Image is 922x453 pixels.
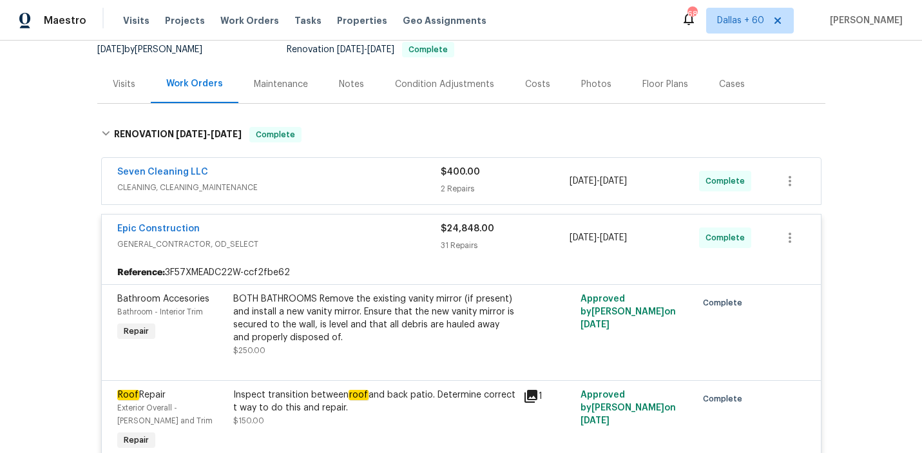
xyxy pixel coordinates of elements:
[176,130,207,139] span: [DATE]
[97,45,124,54] span: [DATE]
[642,78,688,91] div: Floor Plans
[117,404,213,425] span: Exterior Overall - [PERSON_NAME] and Trim
[117,390,166,400] span: Repair
[119,434,154,447] span: Repair
[337,45,364,54] span: [DATE]
[703,392,747,405] span: Complete
[166,77,223,90] div: Work Orders
[233,417,264,425] span: $150.00
[717,14,764,27] span: Dallas + 60
[581,320,610,329] span: [DATE]
[211,130,242,139] span: [DATE]
[703,296,747,309] span: Complete
[254,78,308,91] div: Maintenance
[123,14,149,27] span: Visits
[44,14,86,27] span: Maestro
[119,325,154,338] span: Repair
[687,8,696,21] div: 681
[441,168,480,177] span: $400.00
[117,266,165,279] b: Reference:
[523,389,573,404] div: 1
[117,308,203,316] span: Bathroom - Interior Trim
[600,177,627,186] span: [DATE]
[600,233,627,242] span: [DATE]
[339,78,364,91] div: Notes
[117,224,200,233] a: Epic Construction
[570,233,597,242] span: [DATE]
[117,181,441,194] span: CLEANING, CLEANING_MAINTENANCE
[97,42,218,57] div: by [PERSON_NAME]
[117,294,209,304] span: Bathroom Accesories
[337,14,387,27] span: Properties
[233,389,515,414] div: Inspect transition between and back patio. Determine correct t way to do this and repair.
[287,45,454,54] span: Renovation
[441,224,494,233] span: $24,848.00
[441,182,570,195] div: 2 Repairs
[97,114,825,155] div: RENOVATION [DATE]-[DATE]Complete
[367,45,394,54] span: [DATE]
[395,78,494,91] div: Condition Adjustments
[233,293,515,344] div: BOTH BATHROOMS Remove the existing vanity mirror (if present) and install a new vanity mirror. En...
[570,175,627,188] span: -
[113,78,135,91] div: Visits
[403,14,486,27] span: Geo Assignments
[525,78,550,91] div: Costs
[233,347,265,354] span: $250.00
[706,175,750,188] span: Complete
[581,78,611,91] div: Photos
[102,261,821,284] div: 3F57XMEADC22W-ccf2fbe62
[251,128,300,141] span: Complete
[176,130,242,139] span: -
[706,231,750,244] span: Complete
[349,390,369,400] em: roof
[719,78,745,91] div: Cases
[294,16,322,25] span: Tasks
[117,390,139,400] em: Roof
[165,14,205,27] span: Projects
[570,231,627,244] span: -
[114,127,242,142] h6: RENOVATION
[403,46,453,53] span: Complete
[581,416,610,425] span: [DATE]
[581,390,676,425] span: Approved by [PERSON_NAME] on
[570,177,597,186] span: [DATE]
[337,45,394,54] span: -
[220,14,279,27] span: Work Orders
[117,238,441,251] span: GENERAL_CONTRACTOR, OD_SELECT
[581,294,676,329] span: Approved by [PERSON_NAME] on
[441,239,570,252] div: 31 Repairs
[117,168,208,177] a: Seven Cleaning LLC
[825,14,903,27] span: [PERSON_NAME]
